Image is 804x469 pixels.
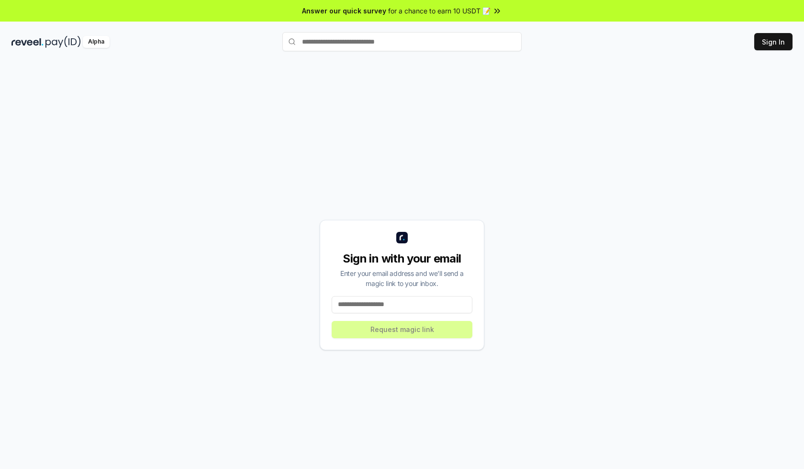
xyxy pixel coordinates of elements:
[45,36,81,48] img: pay_id
[302,6,386,16] span: Answer our quick survey
[396,232,408,243] img: logo_small
[332,268,472,288] div: Enter your email address and we’ll send a magic link to your inbox.
[332,251,472,266] div: Sign in with your email
[11,36,44,48] img: reveel_dark
[754,33,793,50] button: Sign In
[388,6,491,16] span: for a chance to earn 10 USDT 📝
[83,36,110,48] div: Alpha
